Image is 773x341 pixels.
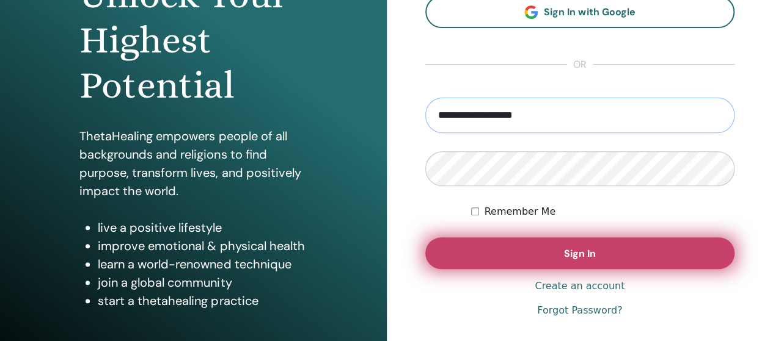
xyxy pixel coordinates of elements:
li: improve emotional & physical health [98,237,307,255]
li: live a positive lifestyle [98,218,307,237]
li: start a thetahealing practice [98,292,307,310]
a: Create an account [535,279,625,293]
span: or [567,57,593,72]
p: ThetaHealing empowers people of all backgrounds and religions to find purpose, transform lives, a... [79,127,307,200]
li: join a global community [98,273,307,292]
div: Keep me authenticated indefinitely or until I manually logout [471,204,735,219]
span: Sign In [564,247,596,260]
span: Sign In with Google [544,5,635,18]
button: Sign In [425,237,735,269]
label: Remember Me [484,204,555,219]
a: Forgot Password? [537,303,622,318]
li: learn a world-renowned technique [98,255,307,273]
